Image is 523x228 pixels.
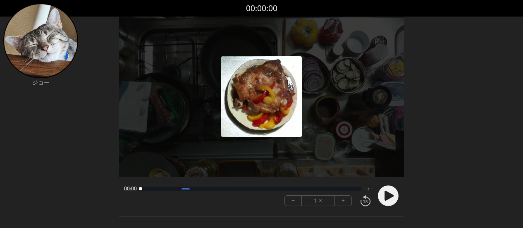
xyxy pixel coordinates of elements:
button: + [335,196,351,206]
img: Poster Image [221,56,302,137]
span: --:-- [365,185,373,192]
button: − [285,196,302,206]
span: 00:00 [124,185,137,192]
img: 宰山 [3,3,78,78]
div: 1 × [302,196,335,206]
p: ジョー [3,78,78,86]
a: 00:00:00 [246,2,277,14]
